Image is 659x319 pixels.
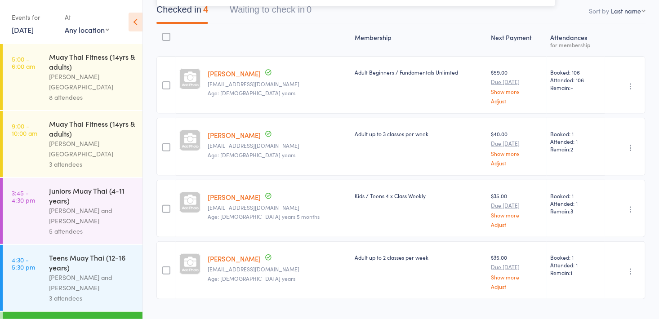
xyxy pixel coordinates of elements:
small: toddrobards@gmail.com [208,204,347,211]
span: Attended: 1 [550,199,601,207]
a: Adjust [491,98,543,104]
small: emmerson_clyde@hotmail.com [208,81,347,87]
small: toddrobards@gmail.com [208,142,347,149]
a: 5:00 -6:00 amMuay Thai Fitness (14yrs & adults)[PERSON_NAME][GEOGRAPHIC_DATA]8 attendees [3,44,142,110]
div: Atten­dances [547,28,605,52]
span: Age: [DEMOGRAPHIC_DATA] years [208,89,295,97]
div: 4 [203,4,208,14]
a: 3:45 -4:30 pmJuniors Muay Thai (4-11 years)[PERSON_NAME] and [PERSON_NAME]5 attendees [3,178,142,244]
div: Any location [65,25,109,35]
small: Due [DATE] [491,202,543,208]
div: $59.00 [491,68,543,104]
span: 2 [570,145,573,153]
span: 3 [570,207,573,215]
div: 8 attendees [49,92,135,102]
time: 5:00 - 6:00 am [12,55,35,70]
div: At [65,10,109,25]
a: 9:00 -10:00 amMuay Thai Fitness (14yrs & adults)[PERSON_NAME][GEOGRAPHIC_DATA]3 attendees [3,111,142,177]
a: Adjust [491,222,543,227]
span: Booked: 1 [550,130,601,137]
small: isaacrobards@gmail.com [208,266,347,272]
a: [PERSON_NAME] [208,130,261,140]
span: Booked: 1 [550,192,601,199]
span: Age: [DEMOGRAPHIC_DATA] years 5 months [208,213,320,220]
div: 5 attendees [49,226,135,236]
div: 0 [307,4,312,14]
label: Sort by [589,6,609,15]
span: 1 [570,269,572,276]
div: 3 attendees [49,293,135,303]
div: Next Payment [487,28,547,52]
span: Booked: 1 [550,253,601,261]
a: Show more [491,89,543,94]
div: [PERSON_NAME] and [PERSON_NAME] [49,272,135,293]
div: Adult Beginners / Fundamentals Unlimted [355,68,484,76]
div: Kids / Teens 4 x Class Weekly [355,192,484,199]
span: Remain: [550,269,601,276]
div: $40.00 [491,130,543,165]
span: Age: [DEMOGRAPHIC_DATA] years [208,151,295,159]
span: Remain: [550,145,601,153]
time: 4:30 - 5:30 pm [12,256,35,270]
div: Adult up to 3 classes per week [355,130,484,137]
span: Booked: 106 [550,68,601,76]
span: Remain: [550,207,601,215]
span: Attended: 1 [550,261,601,269]
div: Events for [12,10,56,25]
div: $35.00 [491,253,543,289]
span: Attended: 106 [550,76,601,84]
div: [PERSON_NAME][GEOGRAPHIC_DATA] [49,138,135,159]
span: Attended: 1 [550,137,601,145]
div: Juniors Muay Thai (4-11 years) [49,186,135,205]
a: Show more [491,212,543,218]
div: 3 attendees [49,159,135,169]
small: Due [DATE] [491,264,543,270]
span: Age: [DEMOGRAPHIC_DATA] years [208,275,295,282]
div: Last name [611,6,641,15]
small: Due [DATE] [491,79,543,85]
a: Show more [491,151,543,156]
div: [PERSON_NAME][GEOGRAPHIC_DATA] [49,71,135,92]
span: - [570,84,573,91]
div: for membership [550,42,601,48]
a: 4:30 -5:30 pmTeens Muay Thai (12-16 years)[PERSON_NAME] and [PERSON_NAME]3 attendees [3,245,142,311]
div: [PERSON_NAME] and [PERSON_NAME] [49,205,135,226]
time: 9:00 - 10:00 am [12,122,37,137]
a: [DATE] [12,25,34,35]
div: Muay Thai Fitness (14yrs & adults) [49,52,135,71]
a: Adjust [491,284,543,289]
a: [PERSON_NAME] [208,254,261,263]
a: Adjust [491,160,543,166]
small: Due [DATE] [491,140,543,146]
a: Show more [491,274,543,280]
a: [PERSON_NAME] [208,69,261,78]
div: Membership [351,28,487,52]
div: Teens Muay Thai (12-16 years) [49,253,135,272]
time: 3:45 - 4:30 pm [12,189,35,204]
div: Adult up to 2 classes per week [355,253,484,261]
span: Remain: [550,84,601,91]
div: $35.00 [491,192,543,227]
a: [PERSON_NAME] [208,192,261,202]
div: Muay Thai Fitness (14yrs & adults) [49,119,135,138]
